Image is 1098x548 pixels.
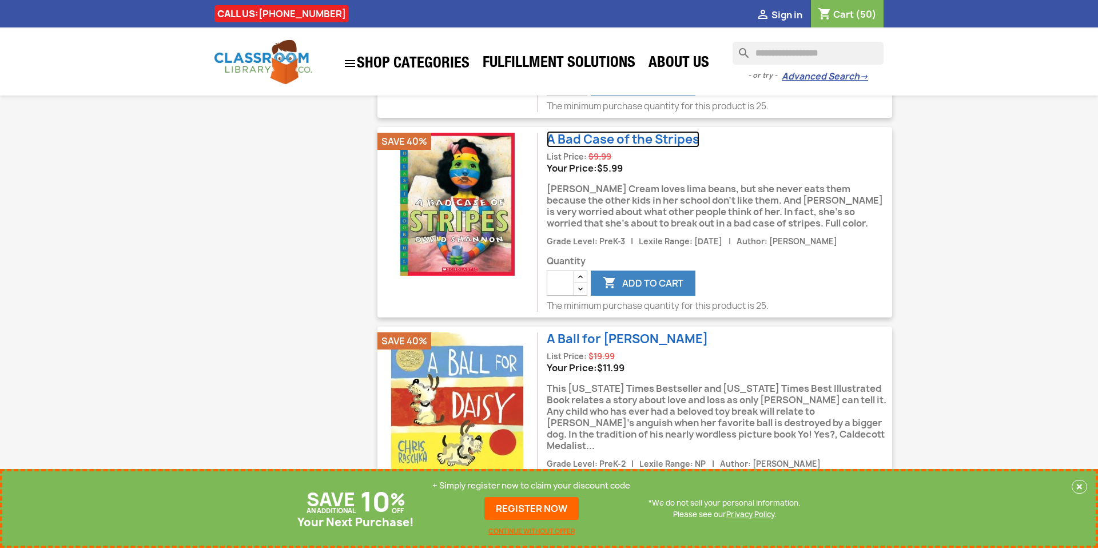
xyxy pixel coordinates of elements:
[597,362,624,374] span: Price
[588,151,611,162] span: Regular price
[818,8,832,22] i: shopping_cart
[477,53,641,76] a: Fulfillment Solutions
[547,271,574,296] input: Quantity
[588,351,615,362] span: Regular price
[214,5,349,22] div: CALL US:
[343,57,357,70] i: 
[771,9,802,21] span: Sign in
[547,362,892,374] div: Your Price:
[856,8,877,21] span: (50)
[737,236,837,247] span: Author: [PERSON_NAME]
[377,332,431,350] li: Save 40%
[258,7,346,20] a: [PHONE_NUMBER]
[547,351,587,362] span: List Price:
[733,42,746,55] i: search
[639,459,706,469] span: Lexile Range: NP
[639,236,722,247] span: Lexile Range: [DATE]
[547,300,892,312] p: The minimum purchase quantity for this product is 25.
[547,174,892,235] div: [PERSON_NAME] Cream loves lima beans, but she never eats them because the other kids in her schoo...
[756,9,802,21] a:  Sign in
[733,42,884,65] input: Search
[386,332,529,475] img: A Ball for Daisy
[547,131,699,148] a: A Bad Case of the Stripes
[214,40,312,84] img: Classroom Library Company
[818,8,877,21] a: Shopping cart link containing 50 product(s)
[597,162,623,174] span: Price
[756,9,770,22] i: 
[833,8,854,21] span: Cart
[860,71,868,82] span: →
[724,236,734,247] span: |
[547,374,892,458] div: This [US_STATE] Times Bestseller and [US_STATE] Times Best Illustrated Book relates a story about...
[337,51,475,76] a: SHOP CATEGORIES
[386,133,529,276] img: A Bad Case of the Stripes
[782,71,868,82] a: Advanced Search→
[547,331,708,347] a: A Ball for [PERSON_NAME]
[547,459,626,469] span: Grade Level: PreK-2
[643,53,715,76] a: About Us
[591,271,695,296] button: Add to cart
[547,256,892,267] span: Quantity
[748,70,782,81] span: - or try -
[603,277,616,291] i: 
[547,236,625,247] span: Grade Level: PreK-3
[627,459,638,469] span: |
[547,162,892,174] div: Your Price:
[547,152,587,162] span: List Price:
[707,459,718,469] span: |
[627,236,637,247] span: |
[377,133,431,150] li: Save 40%
[547,101,892,112] p: The minimum purchase quantity for this product is 25.
[720,459,821,469] span: Author: [PERSON_NAME]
